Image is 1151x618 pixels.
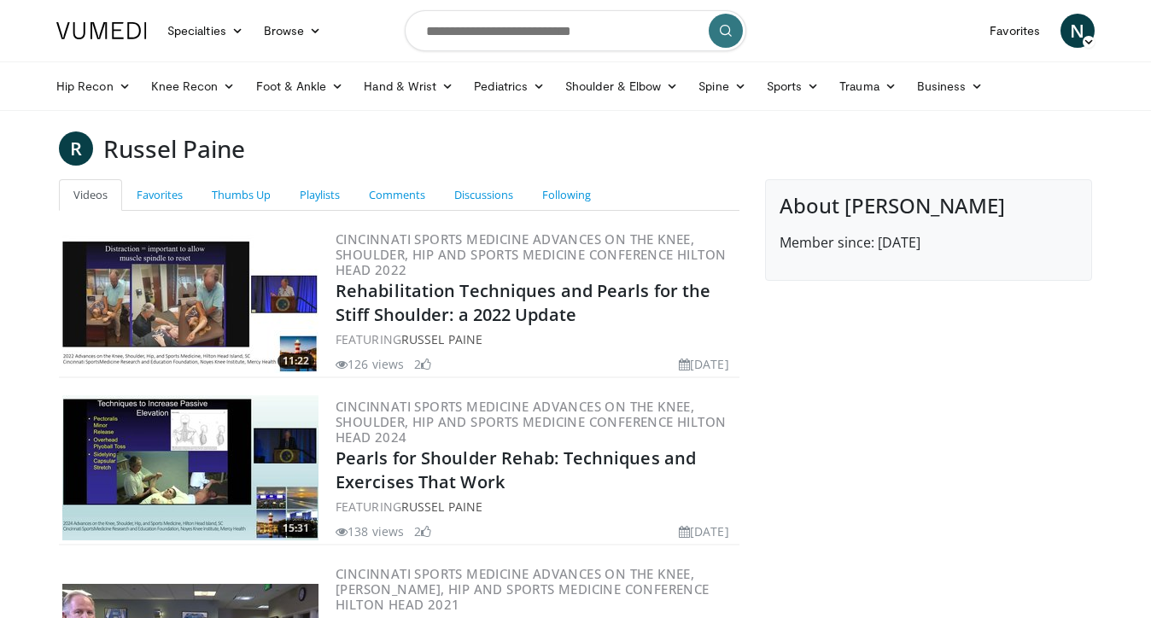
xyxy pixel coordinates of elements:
a: Cincinnati Sports Medicine Advances on the Knee, Shoulder, Hip and Sports Medicine Conference Hil... [336,398,726,446]
li: 138 views [336,522,404,540]
a: Browse [254,14,332,48]
a: Rehabilitation Techniques and Pearls for the Stiff Shoulder: a 2022 Update [336,279,710,326]
img: 0b65eeeb-5ae8-47a6-9f02-9479ce74aacb.300x170_q85_crop-smart_upscale.jpg [62,228,318,373]
input: Search topics, interventions [405,10,746,51]
a: Knee Recon [141,69,246,103]
a: Shoulder & Elbow [555,69,688,103]
a: Cincinnati Sports Medicine Advances on the Knee, Shoulder, Hip and Sports Medicine Conference Hil... [336,230,726,278]
a: Discussions [440,179,528,211]
li: [DATE] [679,522,729,540]
img: 4e87f367-d8f9-4a82-b3c5-afa5fc84b348.300x170_q85_crop-smart_upscale.jpg [62,395,318,540]
a: Sports [757,69,830,103]
a: Trauma [829,69,907,103]
li: 2 [414,355,431,373]
a: Favorites [979,14,1050,48]
img: VuMedi Logo [56,22,147,39]
div: FEATURING [336,498,736,516]
a: Following [528,179,605,211]
a: 15:31 [62,395,318,540]
span: 15:31 [278,521,314,536]
h3: Russel Paine [103,131,245,166]
a: 11:22 [62,228,318,373]
a: Russel Paine [401,498,482,515]
p: Member since: [DATE] [780,232,1078,253]
li: 2 [414,522,431,540]
a: Russel Paine [401,331,482,347]
div: FEATURING [336,330,736,348]
a: Hand & Wrist [353,69,464,103]
a: Favorites [122,179,197,211]
a: Hip Recon [46,69,141,103]
a: Thumbs Up [197,179,285,211]
a: Pediatrics [464,69,555,103]
li: [DATE] [679,355,729,373]
a: Comments [354,179,440,211]
a: Spine [688,69,756,103]
a: Cincinnati Sports Medicine Advances on the Knee, [PERSON_NAME], Hip and Sports Medicine Conferenc... [336,565,710,613]
a: Business [907,69,994,103]
a: N [1060,14,1095,48]
a: R [59,131,93,166]
a: Playlists [285,179,354,211]
a: Pearls for Shoulder Rehab: Techniques and Exercises That Work [336,446,696,493]
h4: About [PERSON_NAME] [780,194,1078,219]
a: Specialties [157,14,254,48]
span: 11:22 [278,353,314,369]
a: Foot & Ankle [246,69,354,103]
a: Videos [59,179,122,211]
li: 126 views [336,355,404,373]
